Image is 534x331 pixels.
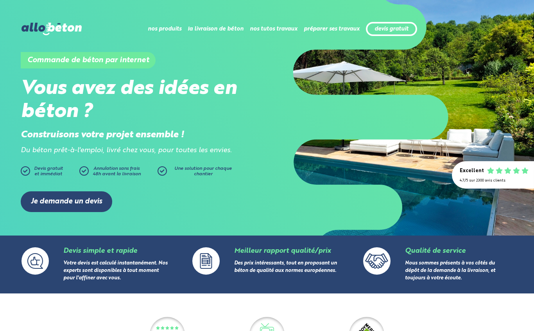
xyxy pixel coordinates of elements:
[250,20,297,38] li: nos tutos travaux
[63,248,137,254] a: Devis simple et rapide
[234,248,331,254] a: Meilleur rapport qualité/prix
[405,261,495,281] a: Nous sommes présents à vos côtés du dépôt de la demande à la livraison, et toujours à votre écoute.
[158,166,236,180] a: Une solution pour chaque chantier
[21,191,112,212] a: Je demande un devis
[234,261,337,273] a: Des prix intéressants, tout en proposant un béton de qualité aux normes européennes.
[22,23,82,35] img: allobéton
[21,52,156,68] h1: Commande de béton par internet
[304,20,360,38] li: préparer ses travaux
[21,77,267,124] h2: Vous avez des idées en béton ?
[405,248,466,254] a: Qualité de service
[174,166,232,176] span: Une solution pour chaque chantier
[79,166,158,180] a: Annulation sans frais48h avant la livraison
[375,26,409,32] a: devis gratuit
[21,166,75,180] a: Devis gratuitet immédiat
[21,147,232,154] i: Du béton prêt-à-l'emploi, livré chez vous, pour toutes les envies.
[34,166,63,176] span: Devis gratuit et immédiat
[63,261,168,281] a: Votre devis est calculé instantanément. Nos experts sont disponibles à tout moment pour l'affiner...
[148,20,181,38] li: nos produits
[460,168,484,174] div: Excellent
[93,166,141,176] span: Annulation sans frais 48h avant la livraison
[188,20,244,38] li: la livraison de béton
[460,178,526,183] div: 4.7/5 sur 2300 avis clients
[21,130,184,140] strong: Construisons votre projet ensemble !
